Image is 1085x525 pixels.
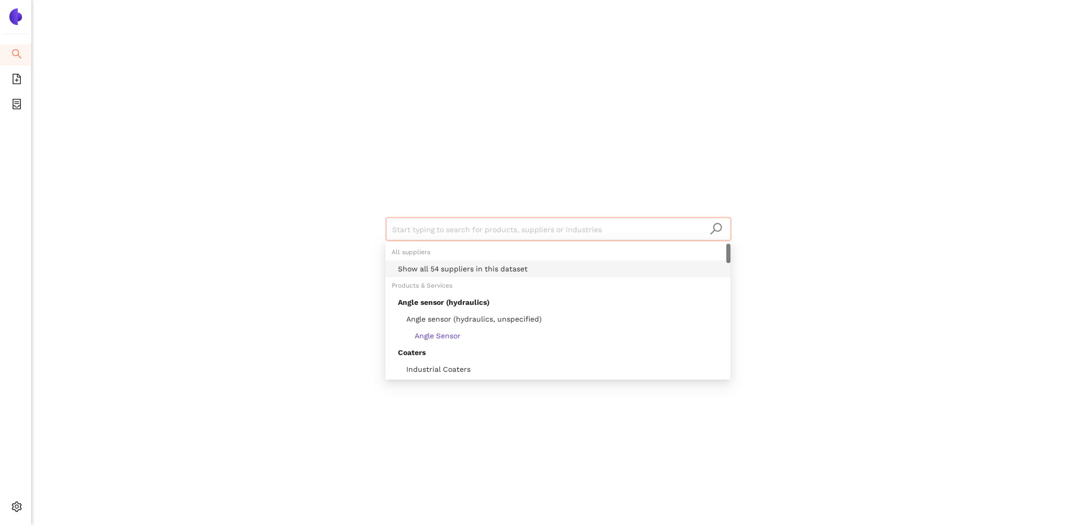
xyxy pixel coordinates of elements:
[385,244,730,260] div: All suppliers
[12,70,22,91] span: file-add
[398,365,471,373] span: Industrial Coaters
[12,95,22,116] span: container
[385,277,730,294] div: Products & Services
[398,332,461,340] span: Angle Sensor
[398,348,426,357] span: Coaters
[385,260,730,277] div: Show all 54 suppliers in this dataset
[12,45,22,66] span: search
[710,222,723,235] span: search
[7,8,24,25] img: Logo
[398,263,724,275] div: Show all 54 suppliers in this dataset
[398,298,489,306] span: Angle sensor (hydraulics)
[398,315,542,323] span: Angle sensor (hydraulics, unspecified)
[12,498,22,519] span: setting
